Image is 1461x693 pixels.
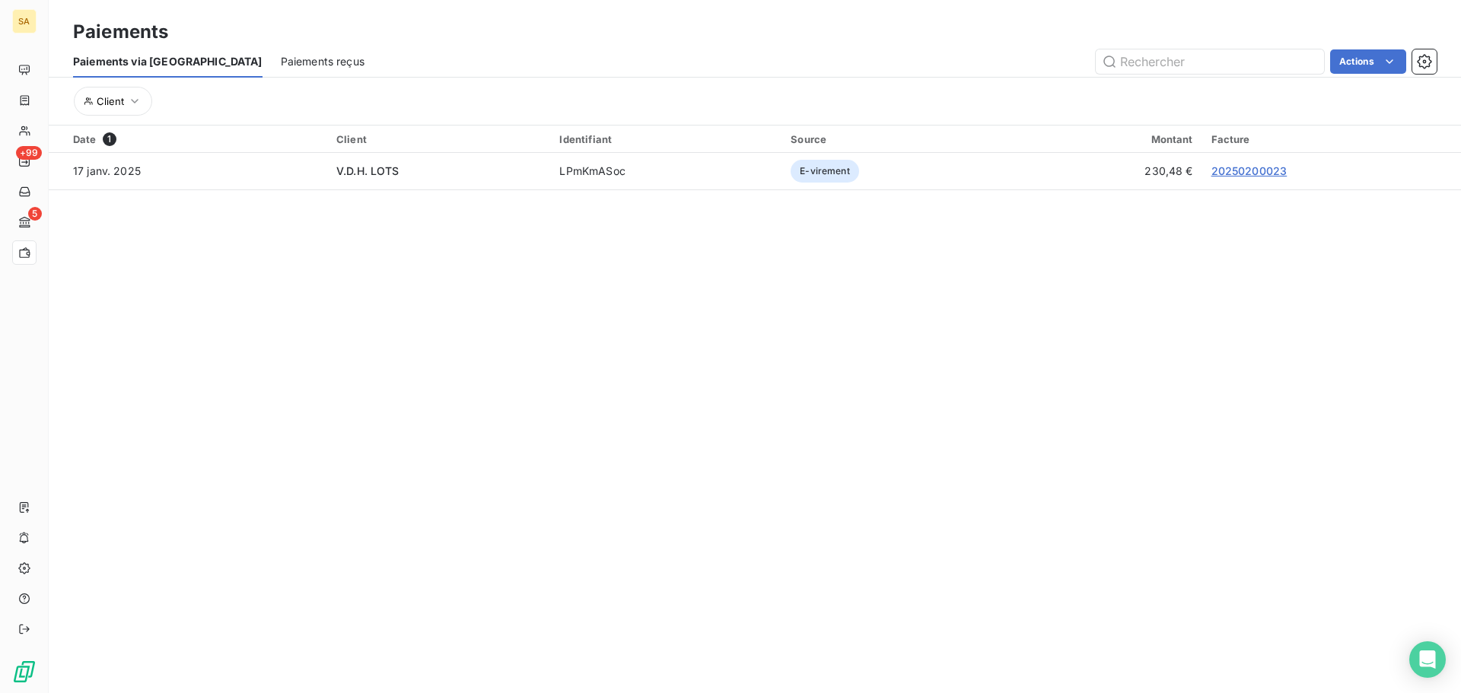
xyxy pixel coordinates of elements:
[1211,164,1288,177] a: 20250200023
[73,54,263,69] span: Paiements via [GEOGRAPHIC_DATA]
[336,164,399,177] span: V.D.H. LOTS
[28,207,42,221] span: 5
[49,153,327,189] td: 17 janv. 2025
[1096,49,1324,74] input: Rechercher
[1409,641,1446,678] div: Open Intercom Messenger
[73,18,168,46] h3: Paiements
[550,153,781,189] td: LPmKmASoc
[103,132,116,146] span: 1
[791,160,859,183] span: E-virement
[1020,153,1202,189] td: 230,48 €
[12,660,37,684] img: Logo LeanPay
[73,132,318,146] div: Date
[12,149,36,173] a: +99
[281,54,364,69] span: Paiements reçus
[12,9,37,33] div: SA
[97,95,124,107] span: Client
[791,133,1010,145] div: Source
[16,146,42,160] span: +99
[12,210,36,234] a: 5
[1330,49,1406,74] button: Actions
[74,87,152,116] button: Client
[559,133,772,145] div: Identifiant
[1211,133,1452,145] div: Facture
[1029,133,1193,145] div: Montant
[336,133,542,145] div: Client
